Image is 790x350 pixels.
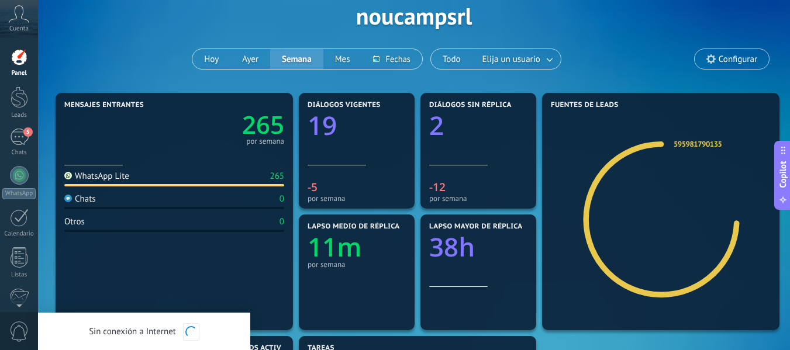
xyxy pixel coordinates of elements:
[280,216,284,227] div: 0
[308,101,381,109] span: Diálogos vigentes
[242,108,284,141] text: 265
[230,49,270,69] button: Ayer
[280,193,284,205] div: 0
[429,108,444,143] text: 2
[429,179,446,195] text: -12
[9,25,29,33] span: Cuenta
[64,195,72,202] img: Chats
[174,108,284,141] a: 265
[23,127,33,137] span: 5
[480,51,543,67] span: Elija un usuario
[361,49,422,69] button: Fechas
[270,171,284,182] div: 265
[64,193,96,205] div: Chats
[429,229,475,264] text: 38h
[429,223,522,231] span: Lapso mayor de réplica
[308,194,406,203] div: por semana
[270,49,323,69] button: Semana
[429,194,527,203] div: por semana
[64,171,129,182] div: WhatsApp Lite
[2,271,36,279] div: Listas
[2,149,36,157] div: Chats
[323,49,362,69] button: Mes
[308,108,337,143] text: 19
[308,260,406,269] div: por semana
[89,323,199,341] div: Sin conexión a Internet
[308,179,318,195] text: -5
[2,230,36,238] div: Calendario
[551,101,619,109] span: Fuentes de leads
[308,223,400,231] span: Lapso medio de réplica
[246,138,284,144] div: por semana
[777,161,789,188] span: Copilot
[431,49,472,69] button: Todo
[2,112,36,119] div: Leads
[64,216,85,227] div: Otros
[308,229,361,264] text: 11m
[64,172,72,179] img: WhatsApp Lite
[2,188,36,199] div: WhatsApp
[2,70,36,77] div: Panel
[192,49,230,69] button: Hoy
[429,229,527,264] a: 38h
[429,101,512,109] span: Diálogos sin réplica
[472,49,561,69] button: Elija un usuario
[719,54,757,64] span: Configurar
[674,139,722,149] a: 595981790135
[64,101,144,109] span: Mensajes entrantes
